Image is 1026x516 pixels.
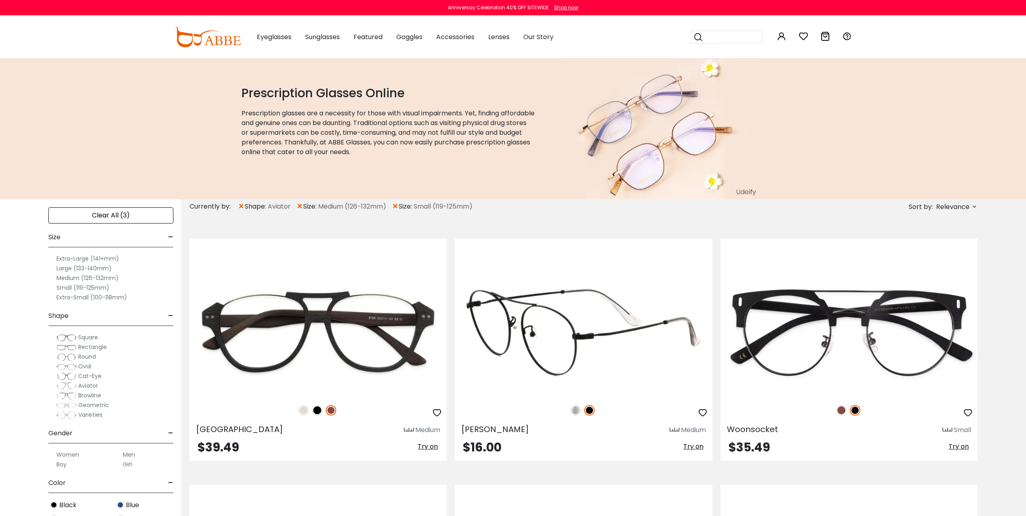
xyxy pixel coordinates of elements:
[50,501,58,509] img: Black
[189,199,238,214] div: Currently by:
[48,424,73,443] span: Gender
[463,439,502,456] span: $16.00
[59,500,77,510] span: Black
[949,442,969,451] span: Try on
[56,363,77,371] img: Oval.png
[399,202,414,211] span: size:
[318,202,386,211] span: Medium (126-132mm)
[78,411,102,419] span: Varieties
[296,199,303,214] span: ×
[305,32,340,42] span: Sunglasses
[78,372,102,380] span: Cat-Eye
[56,263,112,273] label: Large (133-140mm)
[683,442,703,451] span: Try on
[570,405,581,416] img: Silver
[418,442,438,451] span: Try on
[550,4,579,11] a: Shop now
[56,401,77,409] img: Geometric.png
[78,343,107,351] span: Rectangle
[415,425,440,435] div: Medium
[56,283,109,292] label: Small (119-125mm)
[354,32,383,42] span: Featured
[168,228,173,247] span: -
[303,202,318,211] span: size:
[78,333,98,341] span: Square
[78,401,109,409] span: Geometric
[727,424,778,435] span: Woonsocket
[56,343,77,351] img: Rectangle.png
[455,267,712,396] img: Black Ellie - Metal ,Adjust Nose Pads
[56,334,77,342] img: Square.png
[448,4,549,11] div: Anniversay Celebration 40% OFF SITEWIDE
[56,292,127,302] label: Extra-Small (100-118mm)
[48,473,66,493] span: Color
[850,405,860,416] img: Black
[56,411,77,420] img: Varieties.png
[238,199,245,214] span: ×
[168,306,173,326] span: -
[414,202,472,211] span: Small (119-125mm)
[189,267,447,396] img: Brown Ocean Gate - Combination ,Universal Bridge Fit
[56,254,119,263] label: Extra-Large (141+mm)
[56,460,67,469] label: Boy
[123,450,135,460] label: Men
[198,439,239,456] span: $39.49
[56,353,77,361] img: Round.png
[48,207,173,224] div: Clear All (3)
[175,27,241,47] img: abbeglasses.com
[268,202,291,211] span: Aviator
[56,372,77,380] img: Cat-Eye.png
[78,391,101,399] span: Browline
[670,427,679,433] img: size ruler
[168,424,173,443] span: -
[168,473,173,493] span: -
[523,32,554,42] span: Our Story
[48,228,60,247] span: Size
[436,32,474,42] span: Accessories
[117,501,124,509] img: Blue
[488,32,510,42] span: Lenses
[404,427,414,433] img: size ruler
[56,382,77,390] img: Aviator.png
[241,86,535,100] h1: Prescription Glasses Online
[123,460,132,469] label: Girl
[78,362,91,370] span: Oval
[681,441,706,452] button: Try on
[56,273,119,283] label: Medium (126-132mm)
[392,199,399,214] span: ×
[584,405,595,416] img: Black
[681,425,706,435] div: Medium
[126,500,139,510] span: Blue
[946,441,971,452] button: Try on
[415,441,440,452] button: Try on
[257,32,291,42] span: Eyeglasses
[48,306,69,326] span: Shape
[298,405,309,416] img: Cream
[943,427,952,433] img: size ruler
[909,202,933,211] span: Sort by:
[241,109,535,157] p: Prescription glasses are a necessity for those with visual impairments. Yet, finding affordable a...
[954,425,971,435] div: Small
[396,32,422,42] span: Goggles
[56,450,79,460] label: Women
[78,382,98,390] span: Aviator
[78,353,96,361] span: Round
[326,405,336,416] img: Brown
[720,267,978,396] img: Black Woonsocket - Combination ,Adjust Nose Pads
[728,439,770,456] span: $35.49
[555,58,760,199] img: prescription glasses online
[245,202,268,211] span: shape:
[554,4,579,11] div: Shop now
[936,200,970,214] span: Relevance
[196,424,283,435] span: [GEOGRAPHIC_DATA]
[461,424,529,435] span: [PERSON_NAME]
[56,392,77,400] img: Browline.png
[312,405,323,416] img: Black
[836,405,847,416] img: Brown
